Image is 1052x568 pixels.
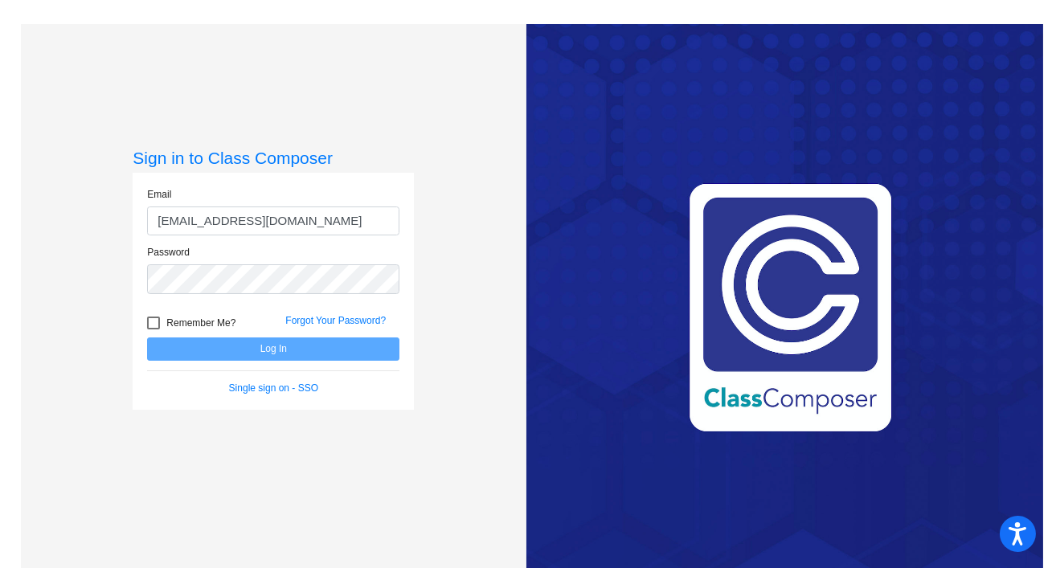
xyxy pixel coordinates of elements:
label: Email [147,187,171,202]
a: Forgot Your Password? [285,315,386,326]
h3: Sign in to Class Composer [133,148,414,168]
span: Remember Me? [166,313,235,333]
a: Single sign on - SSO [229,382,318,394]
label: Password [147,245,190,259]
button: Log In [147,337,399,361]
